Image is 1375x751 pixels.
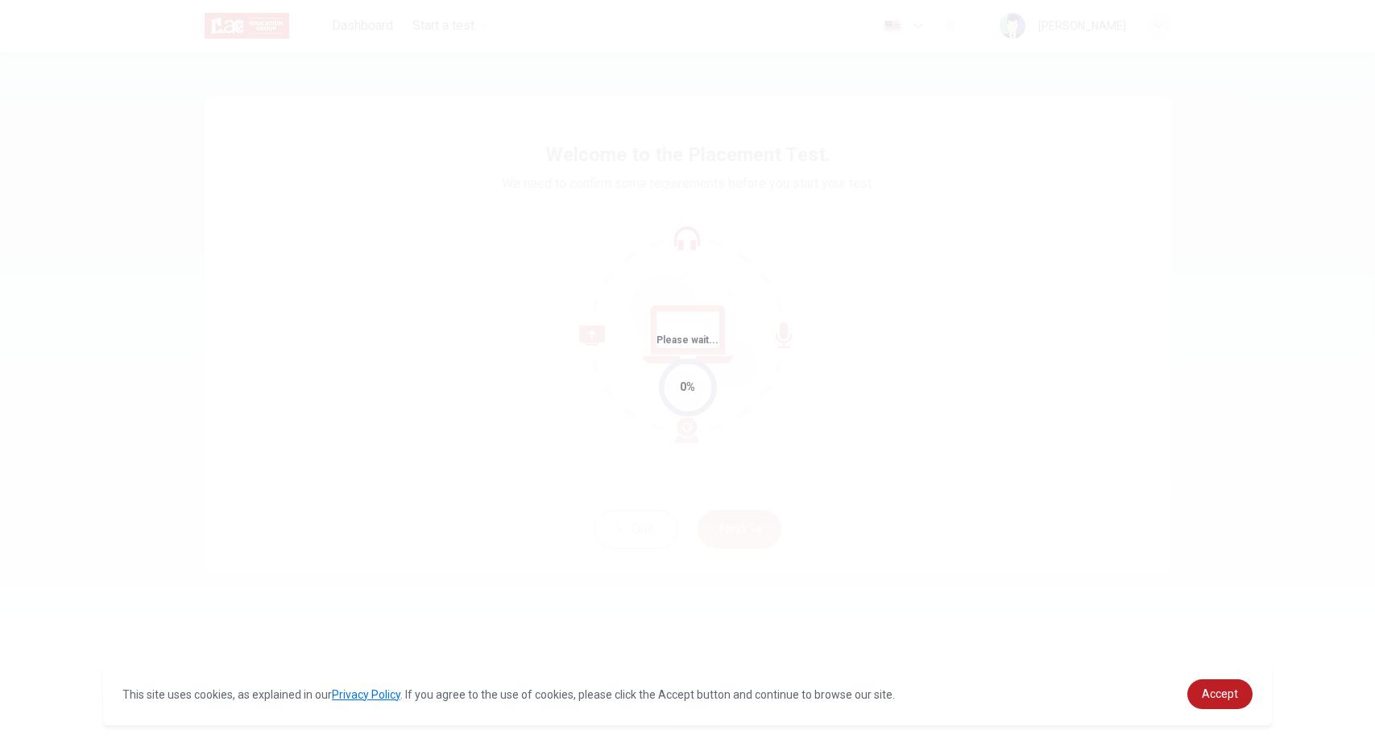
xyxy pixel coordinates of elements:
div: 0% [680,378,695,396]
a: dismiss cookie message [1187,679,1253,709]
div: cookieconsent [103,663,1272,725]
a: Privacy Policy [332,688,400,701]
span: Please wait... [656,334,719,346]
span: This site uses cookies, as explained in our . If you agree to the use of cookies, please click th... [122,688,895,701]
span: Accept [1202,687,1238,700]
